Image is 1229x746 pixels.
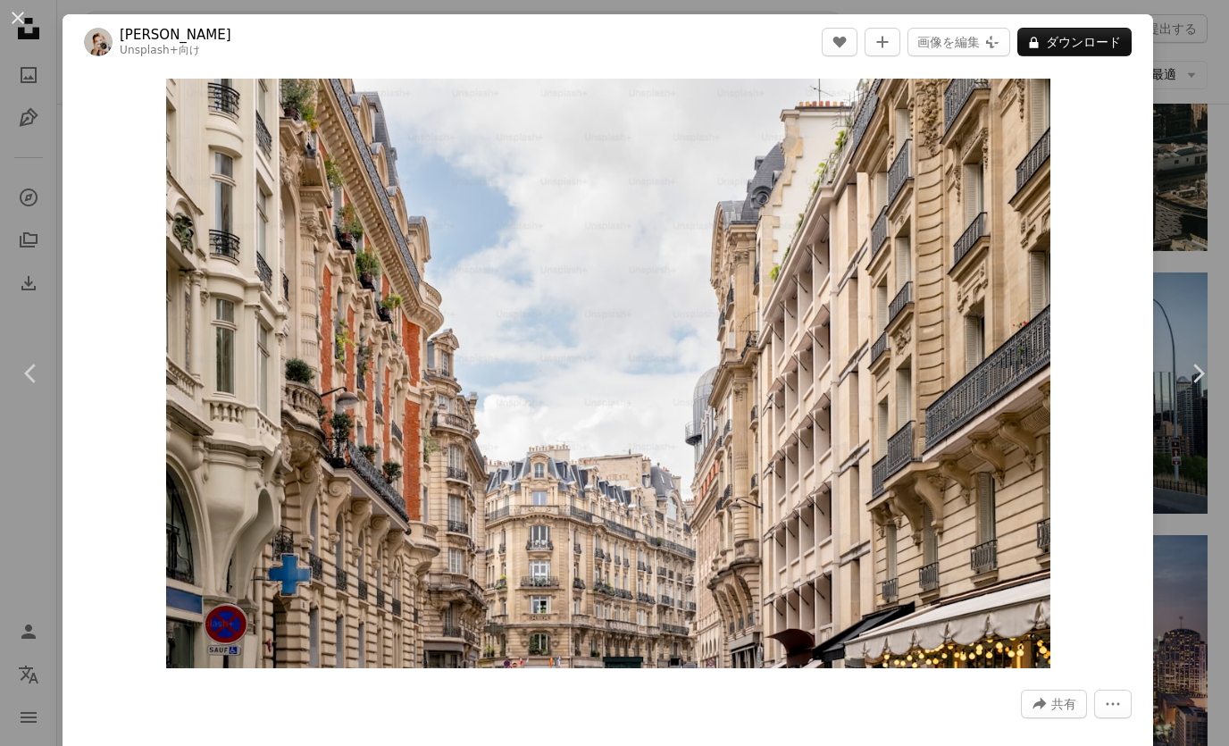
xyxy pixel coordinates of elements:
[1021,690,1087,718] button: このビジュアルを共有する
[84,28,113,56] img: laura adaiのプロフィールを見る
[1166,288,1229,459] a: 次へ
[166,79,1050,668] img: 高層ビルが立ち並ぶ街路
[865,28,900,56] button: コレクションに追加する
[120,26,231,44] a: [PERSON_NAME]
[1017,28,1132,56] button: ダウンロード
[166,79,1050,668] button: この画像でズームインする
[907,28,1010,56] button: 画像を編集
[1051,691,1076,717] span: 共有
[822,28,857,56] button: いいね！
[120,44,231,58] div: 向け
[120,44,179,56] a: Unsplash+
[1094,690,1132,718] button: その他のアクション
